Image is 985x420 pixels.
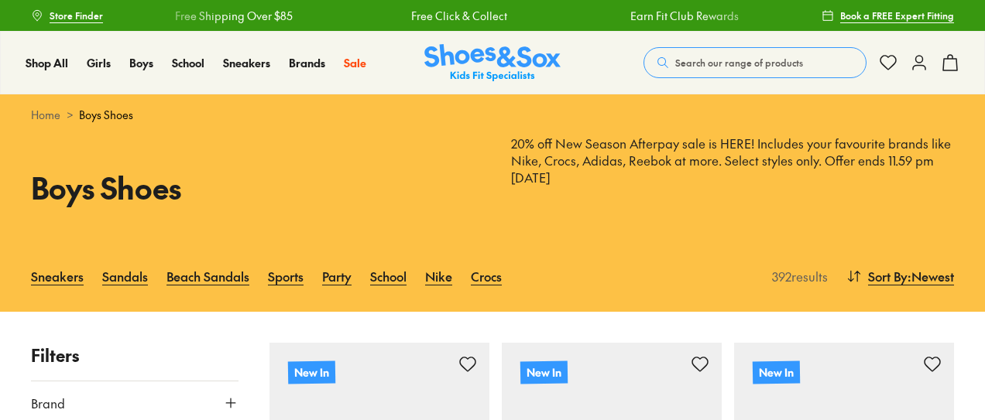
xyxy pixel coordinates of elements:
[31,259,84,293] a: Sneakers
[753,360,800,384] p: New In
[675,56,803,70] span: Search our range of products
[31,107,60,123] a: Home
[31,394,65,412] span: Brand
[344,55,366,70] span: Sale
[31,343,239,368] p: Filters
[424,44,561,82] a: Shoes & Sox
[289,55,325,71] a: Brands
[87,55,111,70] span: Girls
[370,259,407,293] a: School
[766,267,828,285] p: 392 results
[289,55,325,70] span: Brands
[846,259,954,293] button: Sort By:Newest
[840,9,954,22] span: Book a FREE Expert Fitting
[31,166,474,210] h1: Boys Shoes
[268,259,304,293] a: Sports
[344,55,366,71] a: Sale
[322,259,352,293] a: Party
[630,8,738,24] a: Earn Fit Club Rewards
[471,259,502,293] a: Crocs
[175,8,293,24] a: Free Shipping Over $85
[425,259,452,293] a: Nike
[411,8,507,24] a: Free Click & Collect
[31,2,103,29] a: Store Finder
[223,55,270,71] a: Sneakers
[166,259,249,293] a: Beach Sandals
[511,135,954,203] p: 20% off New Season Afterpay sale is HERE! Includes your favourite brands like Nike, Crocs, Adidas...
[868,267,908,285] span: Sort By
[822,2,954,29] a: Book a FREE Expert Fitting
[31,107,954,123] div: >
[172,55,204,70] span: School
[87,55,111,71] a: Girls
[908,267,954,285] span: : Newest
[223,55,270,70] span: Sneakers
[50,9,103,22] span: Store Finder
[26,55,68,71] a: Shop All
[424,44,561,82] img: SNS_Logo_Responsive.svg
[102,259,148,293] a: Sandals
[644,47,867,78] button: Search our range of products
[172,55,204,71] a: School
[26,55,68,70] span: Shop All
[129,55,153,70] span: Boys
[79,107,133,123] span: Boys Shoes
[288,360,335,384] p: New In
[129,55,153,71] a: Boys
[520,360,568,384] p: New In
